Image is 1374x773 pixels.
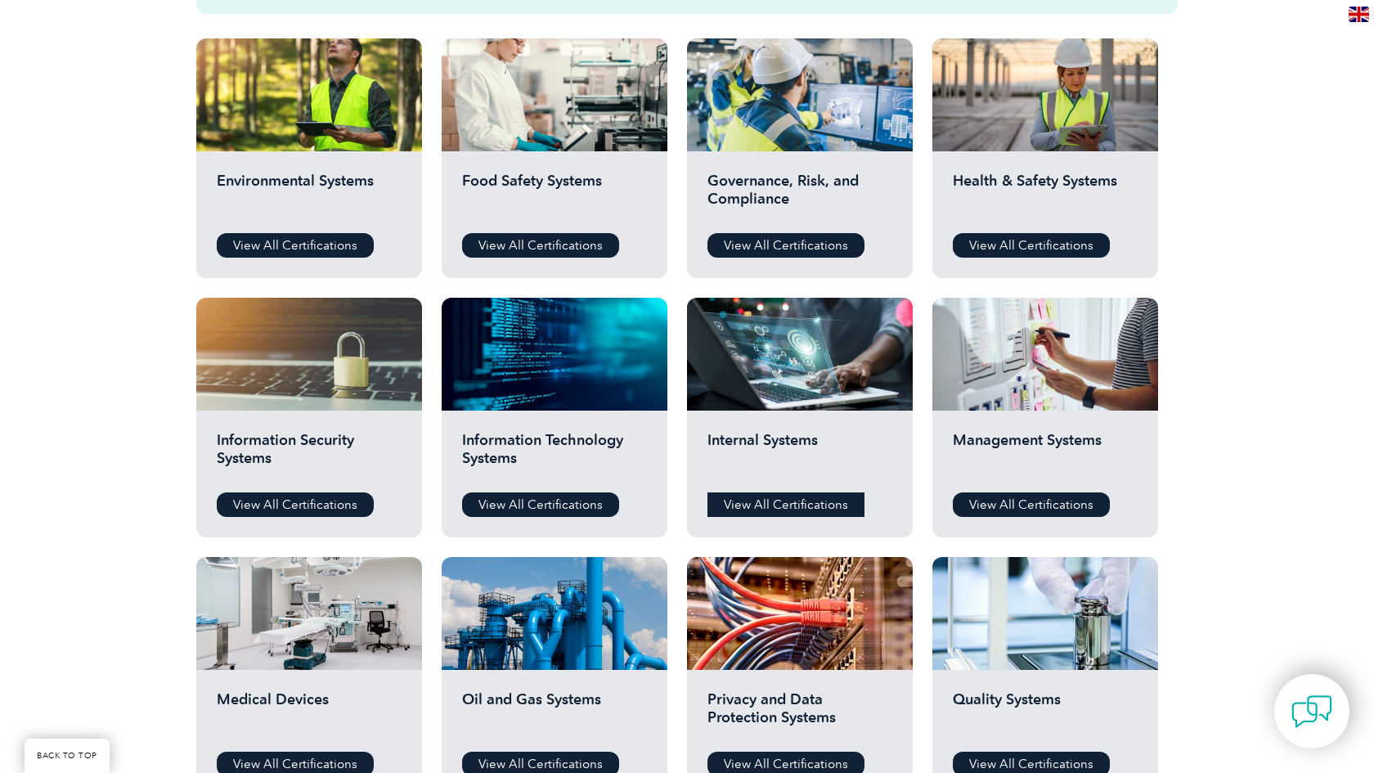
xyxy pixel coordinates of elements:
[462,492,619,517] a: View All Certifications
[1349,7,1369,22] img: en
[707,172,892,221] h2: Governance, Risk, and Compliance
[707,492,864,517] a: View All Certifications
[953,431,1138,480] h2: Management Systems
[217,431,402,480] h2: Information Security Systems
[25,739,110,773] a: BACK TO TOP
[462,690,647,739] h2: Oil and Gas Systems
[217,172,402,221] h2: Environmental Systems
[707,690,892,739] h2: Privacy and Data Protection Systems
[707,431,892,480] h2: Internal Systems
[462,233,619,258] a: View All Certifications
[217,492,374,517] a: View All Certifications
[953,690,1138,739] h2: Quality Systems
[217,690,402,739] h2: Medical Devices
[462,172,647,221] h2: Food Safety Systems
[953,492,1110,517] a: View All Certifications
[462,431,647,480] h2: Information Technology Systems
[953,233,1110,258] a: View All Certifications
[1291,691,1332,732] img: contact-chat.png
[953,172,1138,221] h2: Health & Safety Systems
[707,233,864,258] a: View All Certifications
[217,233,374,258] a: View All Certifications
